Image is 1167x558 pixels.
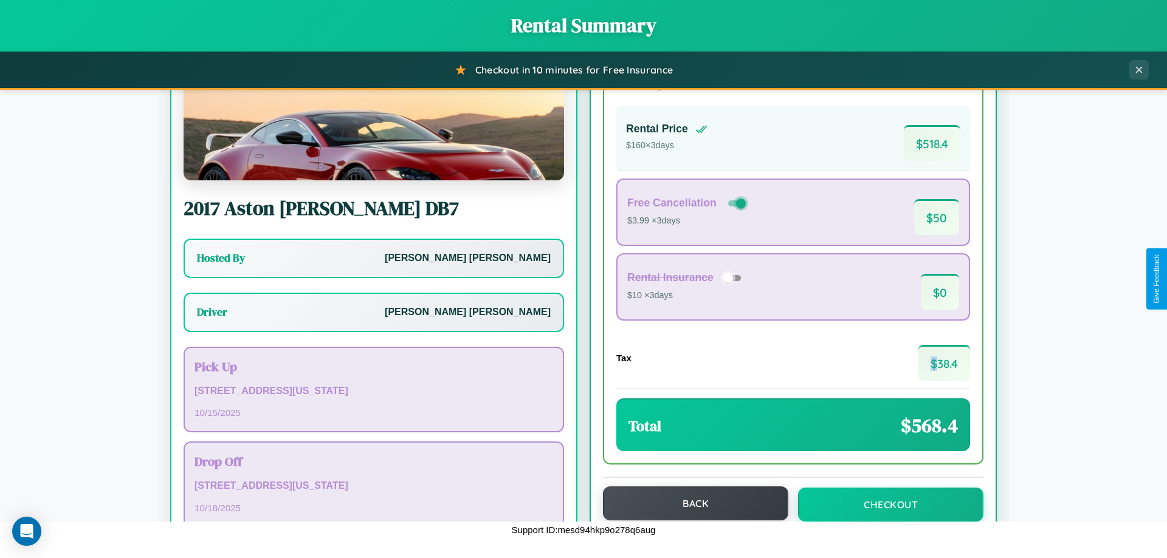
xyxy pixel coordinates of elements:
span: $ 518.4 [904,125,960,161]
img: Aston Martin DB7 [184,59,564,180]
h3: Pick Up [194,358,553,375]
p: Support ID: mesd94hkp9o278q6aug [512,522,656,538]
div: Give Feedback [1152,254,1161,304]
p: $ 160 × 3 days [626,138,707,154]
h1: Rental Summary [12,12,1155,39]
p: [STREET_ADDRESS][US_STATE] [194,383,553,400]
h3: Drop Off [194,452,553,470]
p: 10 / 15 / 2025 [194,404,553,421]
h3: Hosted By [197,251,245,265]
h3: Total [628,416,661,436]
span: $ 0 [921,274,959,310]
h4: Free Cancellation [627,197,717,209]
p: [STREET_ADDRESS][US_STATE] [194,477,553,495]
div: Open Intercom Messenger [12,517,41,546]
h4: Rental Price [626,123,688,135]
p: 10 / 18 / 2025 [194,500,553,516]
h3: Driver [197,305,227,319]
span: $ 50 [914,199,959,235]
p: [PERSON_NAME] [PERSON_NAME] [385,250,551,267]
button: Checkout [798,488,983,522]
button: Back [603,486,788,520]
h2: 2017 Aston [PERSON_NAME] DB7 [184,195,564,222]
p: [PERSON_NAME] [PERSON_NAME] [385,304,551,321]
p: $3.99 × 3 days [627,213,748,229]
span: Checkout in 10 minutes for Free Insurance [475,64,673,76]
h4: Tax [616,353,632,363]
span: $ 568.4 [901,412,958,439]
span: $ 38.4 [918,345,970,381]
h4: Rental Insurance [627,271,714,284]
p: $10 × 3 days [627,288,745,304]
